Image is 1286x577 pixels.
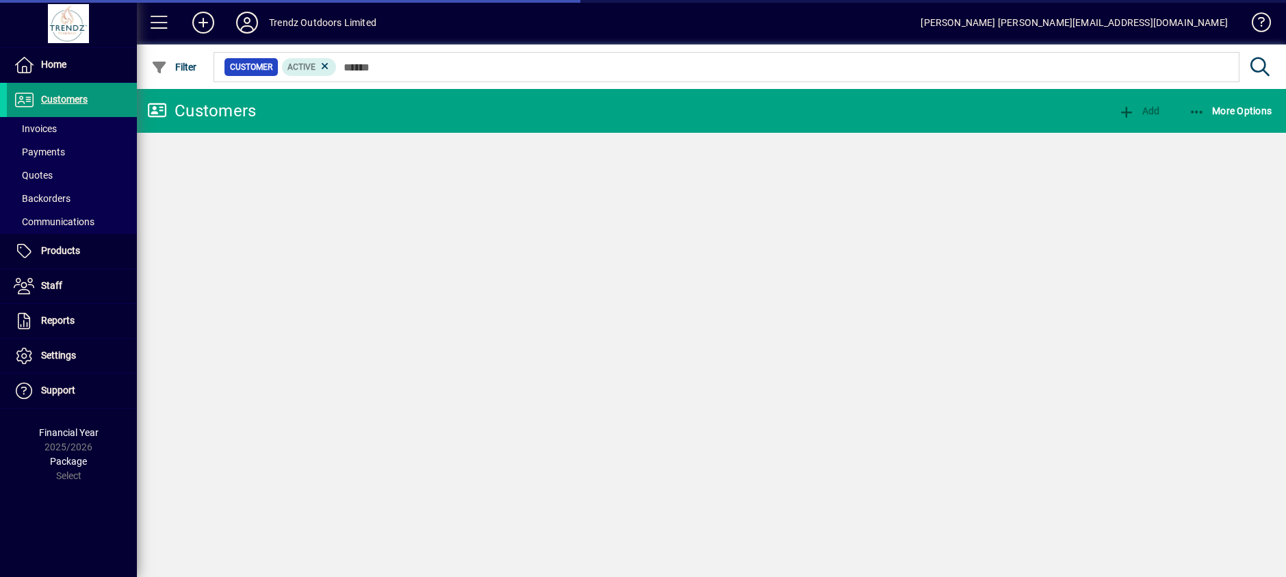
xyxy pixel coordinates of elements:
[921,12,1228,34] div: [PERSON_NAME] [PERSON_NAME][EMAIL_ADDRESS][DOMAIN_NAME]
[39,427,99,438] span: Financial Year
[151,62,197,73] span: Filter
[7,164,137,187] a: Quotes
[7,140,137,164] a: Payments
[181,10,225,35] button: Add
[7,234,137,268] a: Products
[7,117,137,140] a: Invoices
[287,62,316,72] span: Active
[1115,99,1163,123] button: Add
[1185,99,1276,123] button: More Options
[14,170,53,181] span: Quotes
[41,350,76,361] span: Settings
[7,269,137,303] a: Staff
[7,48,137,82] a: Home
[1242,3,1269,47] a: Knowledge Base
[14,193,70,204] span: Backorders
[14,146,65,157] span: Payments
[7,210,137,233] a: Communications
[7,339,137,373] a: Settings
[148,55,201,79] button: Filter
[14,123,57,134] span: Invoices
[1189,105,1272,116] span: More Options
[269,12,376,34] div: Trendz Outdoors Limited
[41,94,88,105] span: Customers
[147,100,256,122] div: Customers
[7,374,137,408] a: Support
[282,58,337,76] mat-chip: Activation Status: Active
[230,60,272,74] span: Customer
[225,10,269,35] button: Profile
[7,187,137,210] a: Backorders
[41,385,75,396] span: Support
[41,315,75,326] span: Reports
[7,304,137,338] a: Reports
[41,280,62,291] span: Staff
[50,456,87,467] span: Package
[14,216,94,227] span: Communications
[41,59,66,70] span: Home
[41,245,80,256] span: Products
[1118,105,1159,116] span: Add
